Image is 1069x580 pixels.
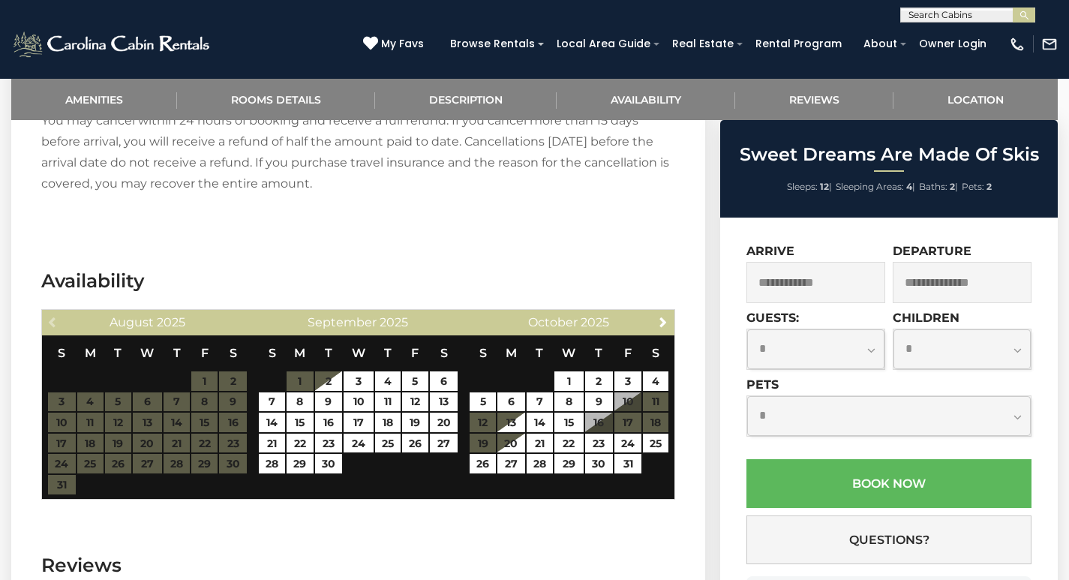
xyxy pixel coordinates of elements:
[581,315,609,329] span: 2025
[114,346,122,360] span: Tuesday
[470,454,496,473] a: 26
[527,434,553,453] a: 21
[375,434,401,453] a: 25
[497,392,525,412] a: 6
[201,346,209,360] span: Friday
[411,346,419,360] span: Friday
[315,454,343,473] a: 30
[585,392,613,412] a: 9
[259,413,285,432] a: 14
[554,434,584,453] a: 22
[384,346,392,360] span: Thursday
[746,459,1031,508] button: Book Now
[344,434,374,453] a: 24
[1041,36,1058,53] img: mail-regular-white.png
[856,32,905,56] a: About
[585,371,613,391] a: 2
[402,434,428,453] a: 26
[614,434,642,453] a: 24
[287,454,313,473] a: 29
[269,346,276,360] span: Sunday
[325,346,332,360] span: Tuesday
[430,434,458,453] a: 27
[430,371,458,391] a: 6
[315,413,343,432] a: 16
[595,346,602,360] span: Thursday
[554,413,584,432] a: 15
[906,181,912,192] strong: 4
[315,392,343,412] a: 9
[375,392,401,412] a: 11
[430,392,458,412] a: 13
[527,413,553,432] a: 14
[157,315,185,329] span: 2025
[549,32,658,56] a: Local Area Guide
[614,371,642,391] a: 3
[557,79,735,120] a: Availability
[308,315,377,329] span: September
[746,515,1031,564] button: Questions?
[624,346,632,360] span: Friday
[746,244,794,258] label: Arrive
[287,413,313,432] a: 15
[380,315,408,329] span: 2025
[665,32,741,56] a: Real Estate
[352,346,365,360] span: Wednesday
[911,32,994,56] a: Owner Login
[585,454,613,473] a: 30
[110,315,154,329] span: August
[820,181,829,192] strong: 12
[724,145,1054,164] h2: Sweet Dreams Are Made Of Skis
[11,79,177,120] a: Amenities
[893,79,1058,120] a: Location
[554,371,584,391] a: 1
[746,377,779,392] label: Pets
[554,392,584,412] a: 8
[344,371,374,391] a: 3
[528,315,578,329] span: October
[986,181,992,192] strong: 2
[315,371,343,391] a: 2
[259,392,285,412] a: 7
[919,177,958,197] li: |
[652,346,659,360] span: Saturday
[893,244,971,258] label: Departure
[443,32,542,56] a: Browse Rentals
[950,181,955,192] strong: 2
[836,177,915,197] li: |
[654,312,673,331] a: Next
[259,434,285,453] a: 21
[287,392,313,412] a: 8
[173,346,181,360] span: Thursday
[259,454,285,473] a: 28
[470,392,496,412] a: 5
[440,346,448,360] span: Saturday
[230,346,237,360] span: Saturday
[614,454,642,473] a: 31
[527,392,553,412] a: 7
[402,392,428,412] a: 12
[177,79,375,120] a: Rooms Details
[140,346,154,360] span: Wednesday
[527,454,553,473] a: 28
[585,434,613,453] a: 23
[294,346,305,360] span: Monday
[562,346,575,360] span: Wednesday
[746,311,799,325] label: Guests:
[344,392,374,412] a: 10
[402,371,428,391] a: 5
[430,413,458,432] a: 20
[748,32,849,56] a: Rental Program
[497,454,525,473] a: 27
[657,316,669,328] span: Next
[1009,36,1025,53] img: phone-regular-white.png
[402,413,428,432] a: 19
[381,36,424,52] span: My Favs
[41,268,675,294] h3: Availability
[893,311,959,325] label: Children
[536,346,543,360] span: Tuesday
[375,79,557,120] a: Description
[919,181,947,192] span: Baths:
[479,346,487,360] span: Sunday
[85,346,96,360] span: Monday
